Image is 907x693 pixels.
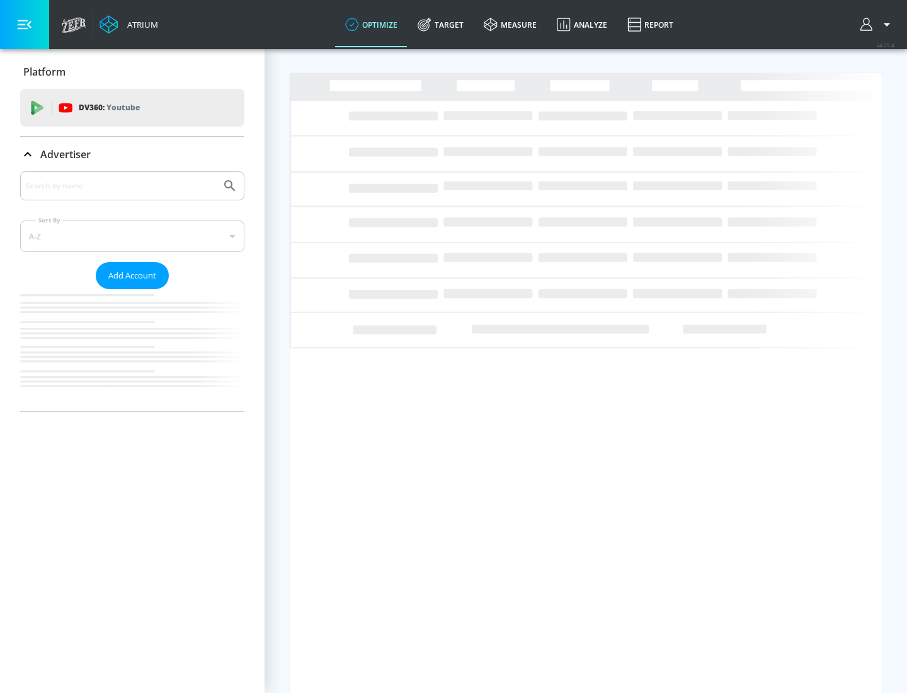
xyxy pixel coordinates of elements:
[96,262,169,289] button: Add Account
[20,220,244,252] div: A-Z
[547,2,617,47] a: Analyze
[20,137,244,172] div: Advertiser
[79,101,140,115] p: DV360:
[20,289,244,411] nav: list of Advertiser
[100,15,158,34] a: Atrium
[335,2,408,47] a: optimize
[408,2,474,47] a: Target
[20,171,244,411] div: Advertiser
[23,65,66,79] p: Platform
[108,268,156,283] span: Add Account
[617,2,683,47] a: Report
[877,42,894,49] span: v 4.25.4
[20,54,244,89] div: Platform
[36,216,63,224] label: Sort By
[40,147,91,161] p: Advertiser
[474,2,547,47] a: measure
[106,101,140,114] p: Youtube
[20,89,244,127] div: DV360: Youtube
[25,178,216,194] input: Search by name
[122,19,158,30] div: Atrium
